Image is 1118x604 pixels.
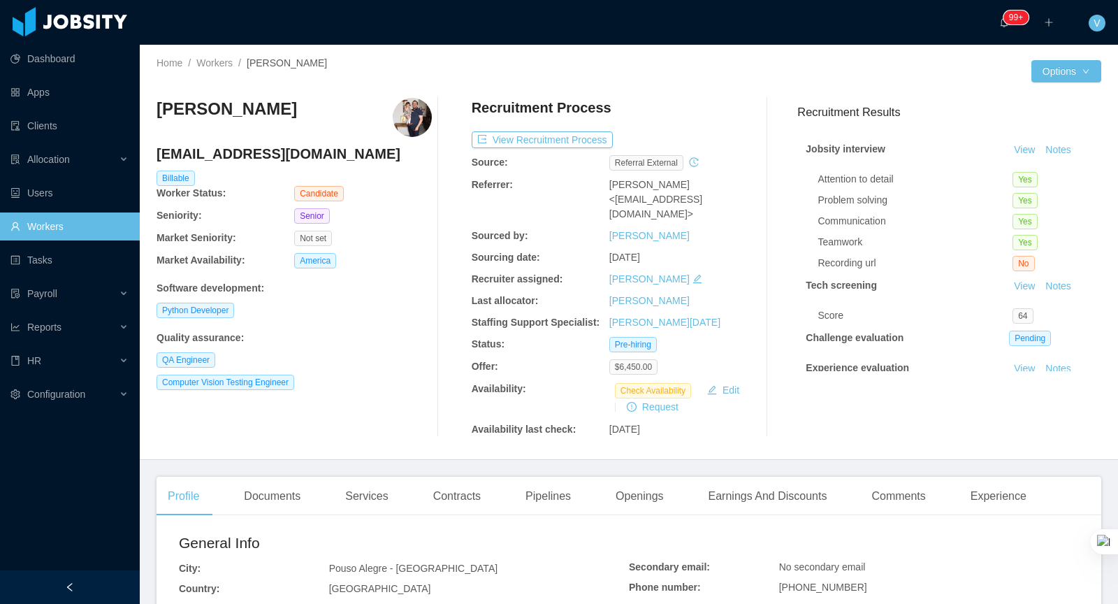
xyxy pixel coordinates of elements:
b: Last allocator: [472,295,539,306]
a: [PERSON_NAME] [609,273,690,285]
a: icon: pie-chartDashboard [10,45,129,73]
b: Availability last check: [472,424,576,435]
span: [PHONE_NUMBER] [779,582,867,593]
span: Yes [1012,235,1038,250]
span: QA Engineer [157,352,215,368]
b: Sourcing date: [472,252,540,263]
a: Home [157,57,182,69]
a: [PERSON_NAME] [609,295,690,306]
i: icon: bell [999,17,1009,27]
span: Referral external [609,155,683,171]
b: Market Availability: [157,254,245,266]
div: Openings [604,477,675,516]
a: View [1009,280,1040,292]
h2: General Info [179,532,629,554]
i: icon: plus [1044,17,1054,27]
div: Documents [233,477,312,516]
i: icon: book [10,356,20,366]
a: View [1009,363,1040,374]
b: Secondary email: [629,561,710,573]
strong: Challenge evaluation [806,332,903,343]
span: [PERSON_NAME] [247,57,327,69]
div: Score [818,308,1012,323]
a: Workers [196,57,233,69]
button: Optionsicon: down [1031,60,1101,82]
span: America [294,253,336,268]
span: [GEOGRAPHIC_DATA] [329,583,431,594]
b: Recruiter assigned: [472,273,563,285]
span: Yes [1012,172,1038,187]
a: [PERSON_NAME] [609,230,690,241]
i: icon: edit [692,274,702,284]
div: Problem solving [818,193,1012,208]
div: Communication [818,214,1012,229]
h3: [PERSON_NAME] [157,98,297,120]
span: HR [27,355,41,366]
b: Availability: [472,383,526,394]
b: Offer: [472,361,498,372]
h4: Recruitment Process [472,98,611,117]
div: Services [334,477,399,516]
strong: Jobsity interview [806,143,885,154]
a: icon: robotUsers [10,179,129,207]
div: Attention to detail [818,172,1012,187]
b: Source: [472,157,508,168]
a: icon: userWorkers [10,213,129,240]
span: Python Developer [157,303,234,318]
div: Earnings And Discounts [697,477,838,516]
a: View [1009,144,1040,155]
b: Phone number: [629,582,701,593]
h4: [EMAIL_ADDRESS][DOMAIN_NAME] [157,144,432,164]
span: Billable [157,171,195,186]
b: Status: [472,338,504,350]
a: icon: profileTasks [10,246,129,274]
button: Notes [1040,142,1077,159]
div: Teamwork [818,235,1012,250]
a: [PERSON_NAME][DATE] [609,317,720,328]
span: / [238,57,241,69]
b: Worker Status: [157,187,226,199]
i: icon: solution [10,154,20,164]
span: Configuration [27,389,85,400]
span: No secondary email [779,561,866,573]
div: Profile [157,477,210,516]
span: Allocation [27,154,70,165]
b: Country: [179,583,219,594]
span: V [1094,15,1100,31]
strong: Experience evaluation [806,362,909,373]
b: City: [179,563,201,574]
i: icon: setting [10,389,20,399]
span: Reports [27,322,61,333]
span: Pre-hiring [609,337,657,352]
div: Recording url [818,256,1012,271]
span: [PERSON_NAME] [609,179,690,190]
span: Pouso Alegre - [GEOGRAPHIC_DATA] [329,563,498,574]
b: Quality assurance : [157,332,244,343]
sup: 902 [1003,10,1029,24]
span: Yes [1012,193,1038,208]
i: icon: line-chart [10,322,20,332]
span: / [188,57,191,69]
b: Software development : [157,282,264,294]
b: Market Seniority: [157,232,236,243]
span: <[EMAIL_ADDRESS][DOMAIN_NAME]> [609,194,702,220]
span: No [1012,256,1034,271]
div: Pipelines [514,477,582,516]
div: Experience [959,477,1038,516]
img: 6e028f00-6f86-11ea-aff3-b3aa0cfda2d8_667c21a063c4e-400w.png [393,98,432,137]
span: 64 [1012,308,1033,324]
i: icon: file-protect [10,289,20,299]
div: Comments [860,477,936,516]
span: $6,450.00 [609,359,658,375]
h3: Recruitment Results [797,103,1101,121]
div: Contracts [422,477,492,516]
button: icon: editEdit [702,382,745,398]
span: Candidate [294,186,344,201]
a: icon: exportView Recruitment Process [472,134,613,145]
span: [DATE] [609,424,640,435]
span: Computer Vision Testing Engineer [157,375,294,390]
span: Senior [294,208,330,224]
span: Yes [1012,214,1038,229]
i: icon: history [689,157,699,167]
b: Seniority: [157,210,202,221]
